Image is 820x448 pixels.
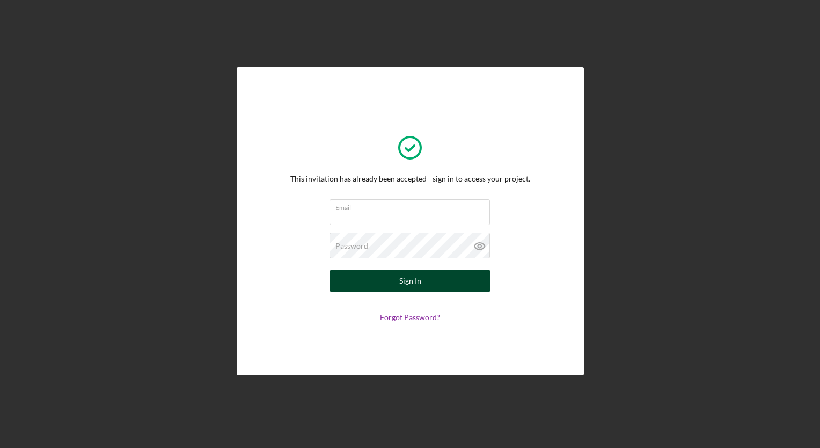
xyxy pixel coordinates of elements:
div: This invitation has already been accepted - sign in to access your project. [290,175,530,183]
label: Password [335,242,368,250]
button: Sign In [330,270,490,292]
a: Forgot Password? [380,313,440,322]
label: Email [335,200,490,212]
div: Sign In [399,270,421,292]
